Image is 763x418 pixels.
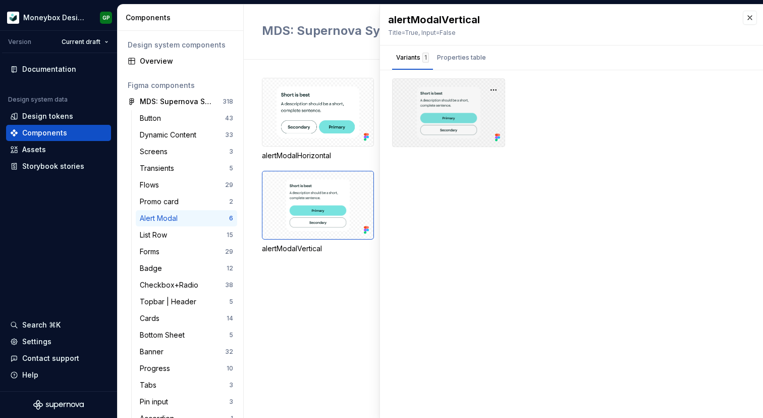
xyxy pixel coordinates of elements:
div: Design system data [8,96,68,104]
a: Flows29 [136,177,237,193]
div: 318 [223,98,233,106]
div: Screens [140,147,172,157]
div: Promo card [140,197,183,207]
a: Settings [6,334,111,350]
div: Settings [22,337,51,347]
a: Cards14 [136,310,237,327]
div: Properties table [437,53,486,63]
a: Tabs3 [136,377,237,393]
a: Overview [124,53,237,69]
div: 12 [227,264,233,272]
button: Current draft [57,35,113,49]
a: Screens3 [136,144,237,160]
div: Title=True, Input=False [388,29,733,37]
div: GP [102,14,110,22]
button: Contact support [6,350,111,366]
div: Pin input [140,397,172,407]
div: Tabs [140,380,160,390]
div: Flows [140,180,163,190]
div: 5 [229,164,233,172]
div: 29 [225,181,233,189]
div: 3 [229,148,233,156]
a: Pin input3 [136,394,237,410]
div: alertModalVertical [388,13,733,27]
a: Components [6,125,111,141]
div: Storybook stories [22,161,84,171]
div: Variants [396,53,429,63]
a: Promo card2 [136,194,237,210]
a: Assets [6,142,111,158]
div: Documentation [22,64,76,74]
div: Design tokens [22,111,73,121]
div: 5 [229,331,233,339]
div: 43 [225,114,233,122]
div: MDS: Supernova Sync [140,97,215,107]
a: Button43 [136,110,237,126]
div: 15 [227,231,233,239]
div: 14 [227,314,233,322]
div: 1 [422,53,429,63]
div: Components [22,128,67,138]
a: Design tokens [6,108,111,124]
a: Progress10 [136,360,237,377]
a: Transients5 [136,160,237,176]
div: 6 [229,214,233,222]
div: Assets [22,145,46,155]
div: alertModalVertical [262,244,374,254]
div: 5 [229,298,233,306]
button: Search ⌘K [6,317,111,333]
div: 33 [225,131,233,139]
div: Checkbox+Radio [140,280,202,290]
div: Badge [140,263,166,273]
div: 3 [229,398,233,406]
div: Button [140,113,165,123]
div: Bottom Sheet [140,330,189,340]
div: Alert Modal [140,213,182,223]
div: Version [8,38,31,46]
a: Alert Modal6 [136,210,237,226]
a: Banner32 [136,344,237,360]
div: Forms [140,247,163,257]
button: Help [6,367,111,383]
a: Storybook stories [6,158,111,174]
div: Moneybox Design System [23,13,88,23]
span: MDS: Supernova Sync / [262,23,402,38]
div: Overview [140,56,233,66]
div: Transients [140,163,178,173]
a: Dynamic Content33 [136,127,237,143]
a: Topbar | Header5 [136,294,237,310]
a: MDS: Supernova Sync318 [124,94,237,110]
img: 9de6ca4a-8ec4-4eed-b9a2-3d312393a40a.png [7,12,19,24]
div: 29 [225,248,233,256]
a: List Row15 [136,227,237,243]
a: Badge12 [136,260,237,276]
h2: Alert Modal [262,23,602,39]
a: Forms29 [136,244,237,260]
div: 32 [225,348,233,356]
div: alertModalHorizontal [262,78,374,161]
div: 10 [227,364,233,373]
div: Components [126,13,239,23]
button: Moneybox Design SystemGP [2,7,115,28]
div: alertModalHorizontal [262,151,374,161]
div: Topbar | Header [140,297,200,307]
div: List Row [140,230,171,240]
div: alertModalVertical [262,171,374,254]
div: Progress [140,363,174,374]
a: Documentation [6,61,111,77]
div: Help [22,370,38,380]
div: Dynamic Content [140,130,200,140]
div: Design system components [128,40,233,50]
div: Figma components [128,80,233,90]
svg: Supernova Logo [33,400,84,410]
a: Bottom Sheet5 [136,327,237,343]
div: Cards [140,313,163,323]
a: Checkbox+Radio38 [136,277,237,293]
span: Current draft [62,38,100,46]
div: 3 [229,381,233,389]
div: Search ⌘K [22,320,61,330]
div: 38 [225,281,233,289]
div: 2 [229,198,233,206]
div: Banner [140,347,168,357]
